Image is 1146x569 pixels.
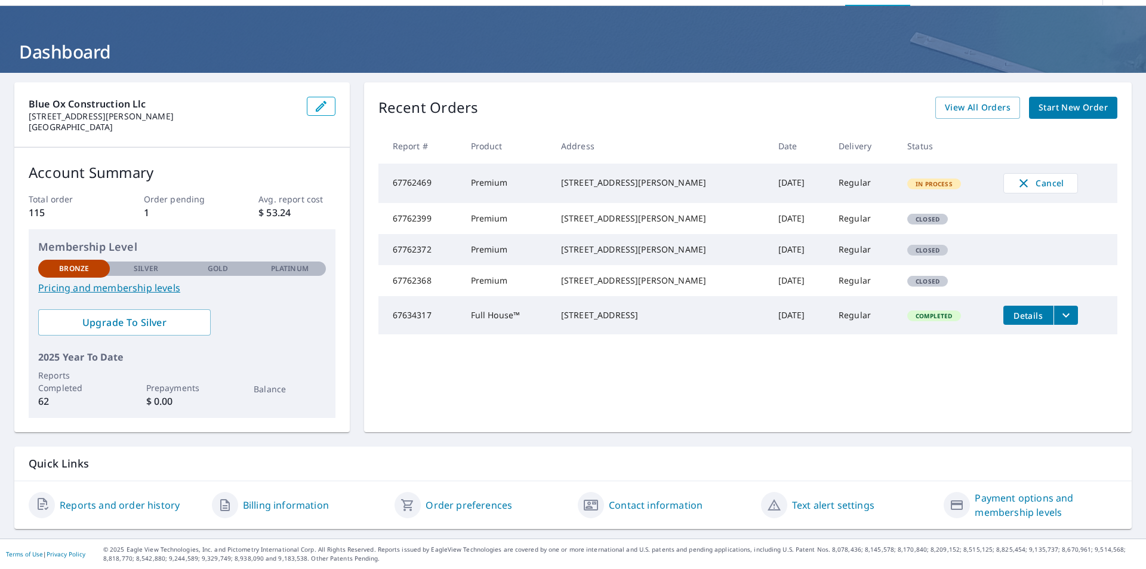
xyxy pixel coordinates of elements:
a: Billing information [243,498,329,512]
a: Upgrade To Silver [38,309,211,336]
td: 67634317 [378,296,461,334]
td: Premium [461,265,552,296]
a: Order preferences [426,498,512,512]
a: Start New Order [1029,97,1117,119]
a: Privacy Policy [47,550,85,558]
th: Status [898,128,993,164]
p: Silver [134,263,159,274]
p: Platinum [271,263,309,274]
p: Total order [29,193,105,205]
td: [DATE] [769,234,830,265]
a: Terms of Use [6,550,43,558]
td: Regular [829,234,898,265]
p: | [6,550,85,558]
span: Cancel [1016,176,1065,190]
td: [DATE] [769,265,830,296]
a: Reports and order history [60,498,180,512]
span: Closed [908,215,947,223]
span: Closed [908,277,947,285]
th: Address [552,128,769,164]
td: Regular [829,164,898,203]
div: [STREET_ADDRESS][PERSON_NAME] [561,213,759,224]
p: Account Summary [29,162,335,183]
span: Completed [908,312,959,320]
p: 115 [29,205,105,220]
a: Payment options and membership levels [975,491,1117,519]
p: 62 [38,394,110,408]
th: Delivery [829,128,898,164]
th: Product [461,128,552,164]
p: Bronze [59,263,89,274]
p: Quick Links [29,456,1117,471]
td: [DATE] [769,296,830,334]
p: © 2025 Eagle View Technologies, Inc. and Pictometry International Corp. All Rights Reserved. Repo... [103,545,1140,563]
td: 67762399 [378,203,461,234]
div: [STREET_ADDRESS][PERSON_NAME] [561,275,759,287]
span: Details [1011,310,1046,321]
td: [DATE] [769,164,830,203]
div: [STREET_ADDRESS][PERSON_NAME] [561,244,759,256]
button: filesDropdownBtn-67634317 [1053,306,1078,325]
th: Report # [378,128,461,164]
p: Recent Orders [378,97,479,119]
p: 1 [144,205,220,220]
p: $ 53.24 [258,205,335,220]
p: Reports Completed [38,369,110,394]
p: $ 0.00 [146,394,218,408]
h1: Dashboard [14,39,1132,64]
a: View All Orders [935,97,1020,119]
span: View All Orders [945,100,1011,115]
div: [STREET_ADDRESS][PERSON_NAME] [561,177,759,189]
p: [STREET_ADDRESS][PERSON_NAME] [29,111,297,122]
td: Premium [461,203,552,234]
p: Order pending [144,193,220,205]
td: 67762368 [378,265,461,296]
span: Upgrade To Silver [48,316,201,329]
span: In Process [908,180,960,188]
p: Prepayments [146,382,218,394]
span: Closed [908,246,947,254]
td: Premium [461,234,552,265]
a: Contact information [609,498,703,512]
p: Gold [208,263,228,274]
span: Start New Order [1039,100,1108,115]
a: Pricing and membership levels [38,281,326,295]
p: Blue Ox Construction Llc [29,97,297,111]
button: detailsBtn-67634317 [1003,306,1053,325]
a: Text alert settings [792,498,874,512]
td: Regular [829,203,898,234]
p: Membership Level [38,239,326,255]
td: 67762372 [378,234,461,265]
td: Regular [829,296,898,334]
p: Balance [254,383,325,395]
td: Premium [461,164,552,203]
p: 2025 Year To Date [38,350,326,364]
button: Cancel [1003,173,1078,193]
td: 67762469 [378,164,461,203]
td: Full House™ [461,296,552,334]
td: [DATE] [769,203,830,234]
div: [STREET_ADDRESS] [561,309,759,321]
p: Avg. report cost [258,193,335,205]
p: [GEOGRAPHIC_DATA] [29,122,297,133]
th: Date [769,128,830,164]
td: Regular [829,265,898,296]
